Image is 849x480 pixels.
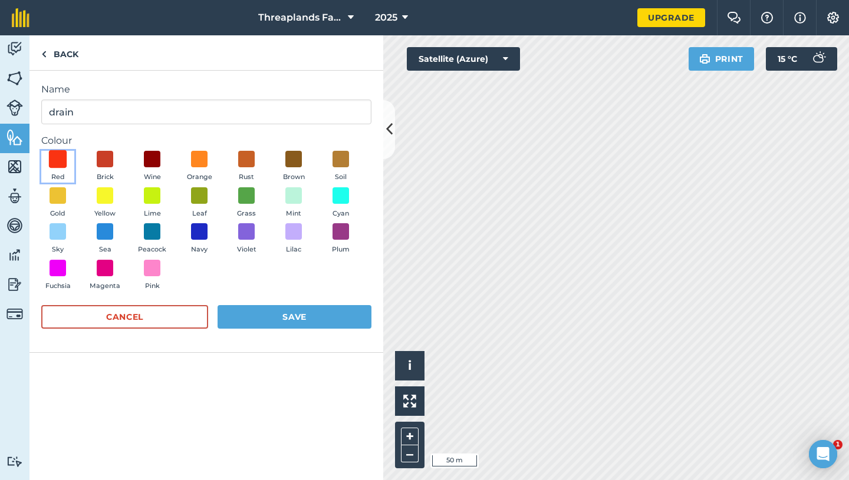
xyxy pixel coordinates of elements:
[833,440,843,449] span: 1
[145,281,160,292] span: Pink
[794,11,806,25] img: svg+xml;base64,PHN2ZyB4bWxucz0iaHR0cDovL3d3dy53My5vcmcvMjAwMC9zdmciIHdpZHRoPSIxNyIgaGVpZ2h0PSIxNy...
[286,208,301,219] span: Mint
[99,244,111,255] span: Sea
[88,223,121,255] button: Sea
[51,172,65,183] span: Red
[41,82,371,97] label: Name
[766,47,837,71] button: 15 °C
[183,223,216,255] button: Navy
[277,151,310,183] button: Brown
[6,69,23,87] img: svg+xml;base64,PHN2ZyB4bWxucz0iaHR0cDovL3d3dy53My5vcmcvMjAwMC9zdmciIHdpZHRoPSI1NiIgaGVpZ2h0PSI2MC...
[12,8,29,27] img: fieldmargin Logo
[375,11,397,25] span: 2025
[286,244,301,255] span: Lilac
[239,172,254,183] span: Rust
[90,281,120,292] span: Magenta
[88,260,121,292] button: Magenta
[332,244,350,255] span: Plum
[395,351,424,380] button: i
[6,128,23,146] img: svg+xml;base64,PHN2ZyB4bWxucz0iaHR0cDovL3d3dy53My5vcmcvMjAwMC9zdmciIHdpZHRoPSI1NiIgaGVpZ2h0PSI2MC...
[699,52,710,66] img: svg+xml;base64,PHN2ZyB4bWxucz0iaHR0cDovL3d3dy53My5vcmcvMjAwMC9zdmciIHdpZHRoPSIxOSIgaGVpZ2h0PSIyNC...
[45,281,71,292] span: Fuchsia
[136,151,169,183] button: Wine
[230,151,263,183] button: Rust
[401,445,419,462] button: –
[50,208,65,219] span: Gold
[192,208,207,219] span: Leaf
[277,223,310,255] button: Lilac
[187,172,212,183] span: Orange
[258,11,343,25] span: Threaplands Farm
[333,208,349,219] span: Cyan
[689,47,755,71] button: Print
[94,208,116,219] span: Yellow
[144,172,161,183] span: Wine
[6,158,23,176] img: svg+xml;base64,PHN2ZyB4bWxucz0iaHR0cDovL3d3dy53My5vcmcvMjAwMC9zdmciIHdpZHRoPSI1NiIgaGVpZ2h0PSI2MC...
[136,187,169,219] button: Lime
[401,428,419,445] button: +
[403,395,416,408] img: Four arrows, one pointing top left, one top right, one bottom right and the last bottom left
[183,187,216,219] button: Leaf
[6,246,23,264] img: svg+xml;base64,PD94bWwgdmVyc2lvbj0iMS4wIiBlbmNvZGluZz0idXRmLTgiPz4KPCEtLSBHZW5lcmF0b3I6IEFkb2JlIE...
[41,47,47,61] img: svg+xml;base64,PHN2ZyB4bWxucz0iaHR0cDovL3d3dy53My5vcmcvMjAwMC9zdmciIHdpZHRoPSI5IiBoZWlnaHQ9IjI0Ii...
[407,47,520,71] button: Satellite (Azure)
[809,440,837,468] div: Open Intercom Messenger
[218,305,371,329] button: Save
[283,172,305,183] span: Brown
[637,8,705,27] a: Upgrade
[230,223,263,255] button: Violet
[230,187,263,219] button: Grass
[237,244,256,255] span: Violet
[6,40,23,58] img: svg+xml;base64,PD94bWwgdmVyc2lvbj0iMS4wIiBlbmNvZGluZz0idXRmLTgiPz4KPCEtLSBHZW5lcmF0b3I6IEFkb2JlIE...
[760,12,774,24] img: A question mark icon
[277,187,310,219] button: Mint
[727,12,741,24] img: Two speech bubbles overlapping with the left bubble in the forefront
[324,223,357,255] button: Plum
[136,260,169,292] button: Pink
[29,35,90,70] a: Back
[6,187,23,205] img: svg+xml;base64,PD94bWwgdmVyc2lvbj0iMS4wIiBlbmNvZGluZz0idXRmLTgiPz4KPCEtLSBHZW5lcmF0b3I6IEFkb2JlIE...
[138,244,166,255] span: Peacock
[335,172,347,183] span: Soil
[136,223,169,255] button: Peacock
[97,172,114,183] span: Brick
[6,217,23,234] img: svg+xml;base64,PD94bWwgdmVyc2lvbj0iMS4wIiBlbmNvZGluZz0idXRmLTgiPz4KPCEtLSBHZW5lcmF0b3I6IEFkb2JlIE...
[778,47,797,71] span: 15 ° C
[191,244,208,255] span: Navy
[324,187,357,219] button: Cyan
[41,187,74,219] button: Gold
[41,305,208,329] button: Cancel
[88,187,121,219] button: Yellow
[807,47,830,71] img: svg+xml;base64,PD94bWwgdmVyc2lvbj0iMS4wIiBlbmNvZGluZz0idXRmLTgiPz4KPCEtLSBHZW5lcmF0b3I6IEFkb2JlIE...
[6,306,23,322] img: svg+xml;base64,PD94bWwgdmVyc2lvbj0iMS4wIiBlbmNvZGluZz0idXRmLTgiPz4KPCEtLSBHZW5lcmF0b3I6IEFkb2JlIE...
[41,134,371,148] label: Colour
[41,260,74,292] button: Fuchsia
[237,208,256,219] span: Grass
[88,151,121,183] button: Brick
[408,358,412,373] span: i
[6,456,23,467] img: svg+xml;base64,PD94bWwgdmVyc2lvbj0iMS4wIiBlbmNvZGluZz0idXRmLTgiPz4KPCEtLSBHZW5lcmF0b3I6IEFkb2JlIE...
[183,151,216,183] button: Orange
[144,208,161,219] span: Lime
[826,12,840,24] img: A cog icon
[6,276,23,293] img: svg+xml;base64,PD94bWwgdmVyc2lvbj0iMS4wIiBlbmNvZGluZz0idXRmLTgiPz4KPCEtLSBHZW5lcmF0b3I6IEFkb2JlIE...
[41,151,74,183] button: Red
[324,151,357,183] button: Soil
[41,223,74,255] button: Sky
[6,100,23,116] img: svg+xml;base64,PD94bWwgdmVyc2lvbj0iMS4wIiBlbmNvZGluZz0idXRmLTgiPz4KPCEtLSBHZW5lcmF0b3I6IEFkb2JlIE...
[52,244,64,255] span: Sky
